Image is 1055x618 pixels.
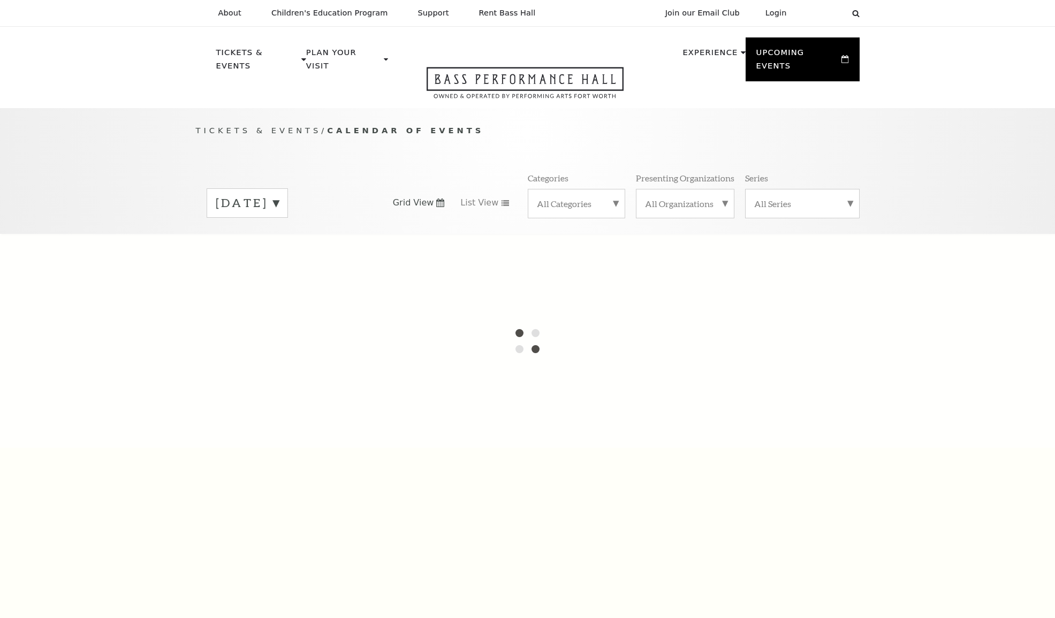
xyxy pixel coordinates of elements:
[216,195,279,211] label: [DATE]
[756,46,839,79] p: Upcoming Events
[216,46,299,79] p: Tickets & Events
[636,172,734,184] p: Presenting Organizations
[218,9,241,18] p: About
[306,46,381,79] p: Plan Your Visit
[754,198,851,209] label: All Series
[537,198,616,209] label: All Categories
[271,9,388,18] p: Children's Education Program
[745,172,768,184] p: Series
[196,124,860,138] p: /
[479,9,536,18] p: Rent Bass Hall
[196,126,322,135] span: Tickets & Events
[418,9,449,18] p: Support
[393,197,434,209] span: Grid View
[460,197,498,209] span: List View
[645,198,725,209] label: All Organizations
[682,46,738,65] p: Experience
[804,8,842,18] select: Select:
[327,126,484,135] span: Calendar of Events
[528,172,568,184] p: Categories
